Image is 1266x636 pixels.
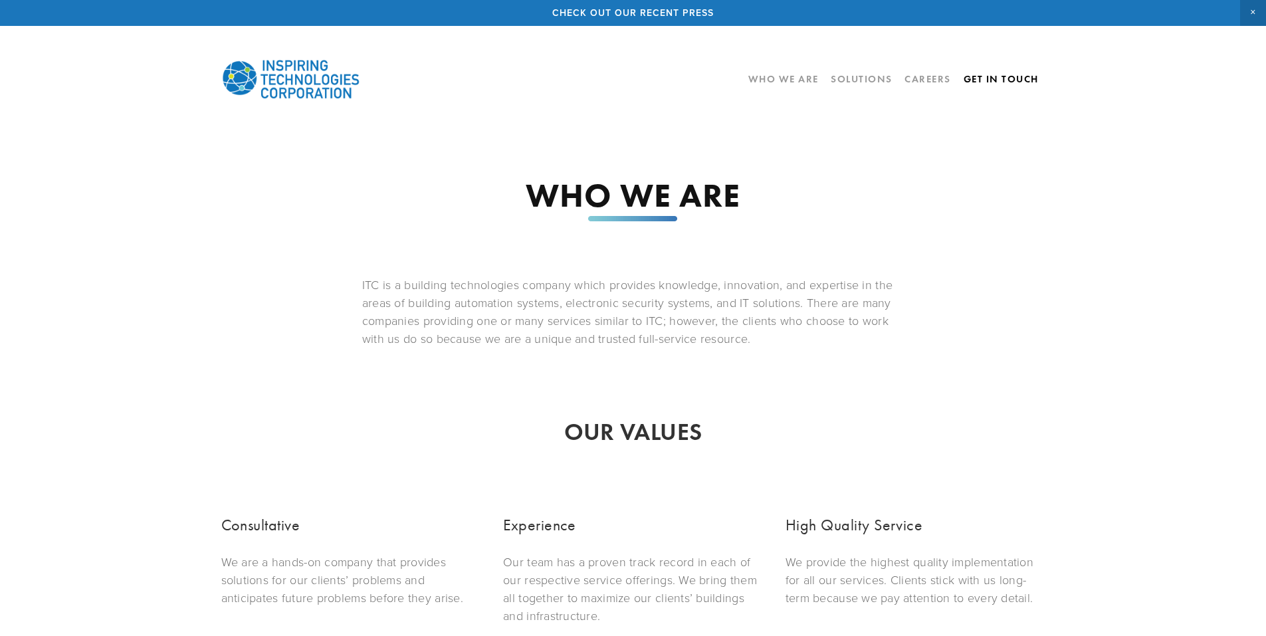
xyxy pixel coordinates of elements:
[786,553,1045,607] p: We provide the highest quality implementation for all our services. Clients stick with us long- t...
[503,513,763,537] h3: Experience
[362,276,904,348] p: ITC is a building technologies company which provides knowledge, innovation, and expertise in the...
[221,553,481,607] p: We are a hands-on company that provides solutions for our clients’ problems and anticipates futur...
[904,68,951,90] a: Careers
[221,49,361,109] img: Inspiring Technologies Corp – A Building Technologies Company
[831,73,893,85] a: Solutions
[964,68,1039,90] a: Get In Touch
[362,179,904,212] h1: WHO WE ARE
[221,513,481,537] h3: Consultative
[362,415,904,449] h2: OUR VALUES
[503,553,763,625] p: Our team has a proven track record in each of our respective service offerings. We bring them all...
[748,68,819,90] a: Who We Are
[786,513,1045,537] h3: High Quality Service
